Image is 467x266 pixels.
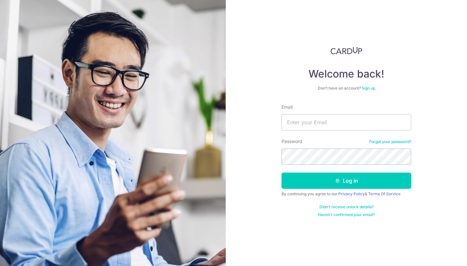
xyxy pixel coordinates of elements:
[281,104,293,110] label: Email
[281,86,411,91] div: Don’t have an account?
[368,191,401,196] a: Terms Of Service
[281,138,302,145] label: Password
[281,114,411,130] input: Enter your Email
[362,86,375,91] a: Sign up
[281,173,411,189] button: Log in
[338,191,365,196] a: Privacy Policy
[281,67,411,80] h4: Welcome back!
[318,212,375,217] a: Haven't confirmed your email?
[369,139,411,144] a: Forgot your password?
[281,191,411,197] div: By continuing you agree to our &
[330,47,362,54] img: CardUp Logo
[319,204,374,210] a: Didn't receive unlock details?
